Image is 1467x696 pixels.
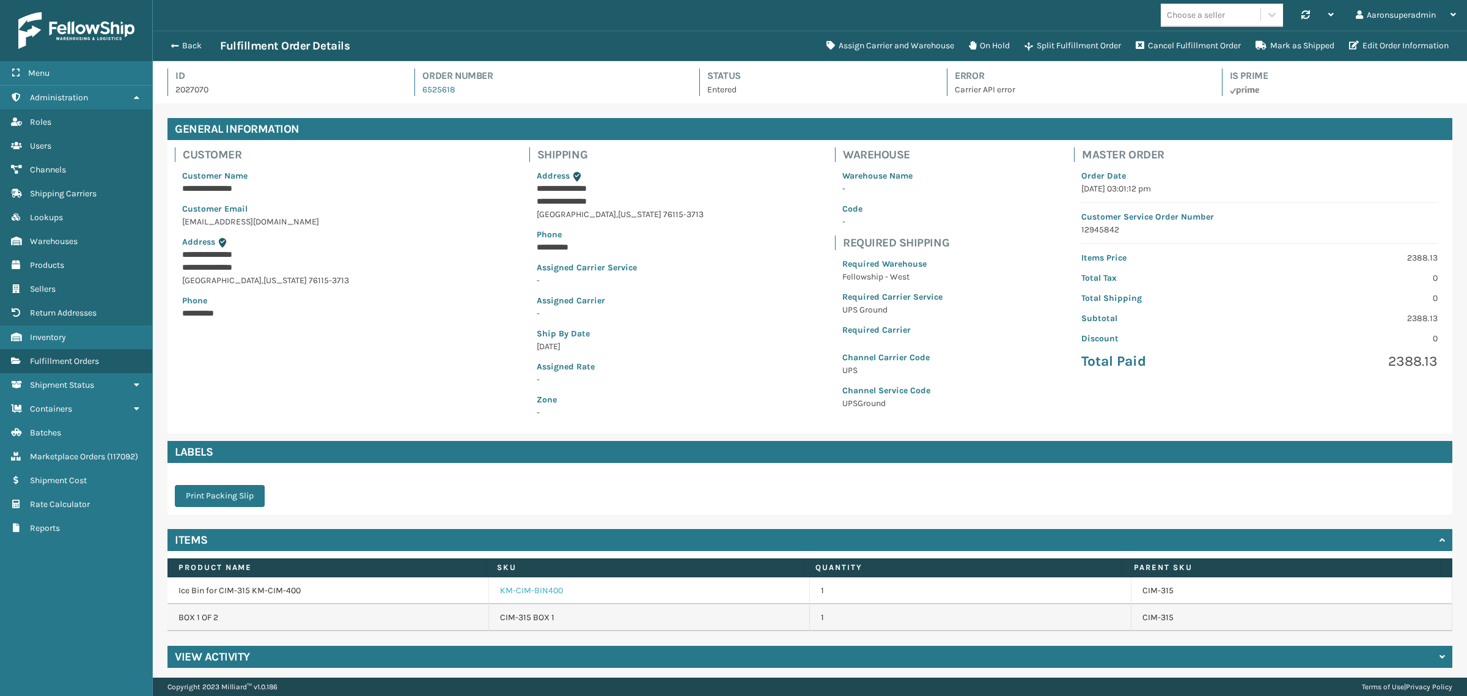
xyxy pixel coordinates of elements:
p: - [537,307,704,320]
span: Shipment Status [30,380,94,390]
p: 0 [1267,292,1438,305]
p: Discount [1081,332,1252,345]
span: Roles [30,117,51,127]
p: 2388.13 [1267,352,1438,371]
td: 1 [810,577,1131,604]
p: [DATE] 03:01:12 pm [1081,182,1438,195]
h4: Master Order [1082,147,1445,162]
span: Reports [30,523,60,533]
p: - [842,215,943,228]
button: Assign Carrier and Warehouse [819,34,961,58]
p: Required Warehouse [842,257,943,270]
i: Assign Carrier and Warehouse [826,41,835,50]
span: Warehouses [30,236,78,246]
h4: Is Prime [1230,68,1452,83]
h4: Customer [183,147,405,162]
h4: View Activity [175,650,250,664]
td: CIM-315 [1131,577,1453,604]
span: Fulfillment Orders [30,356,99,366]
p: Assigned Carrier Service [537,261,704,274]
h4: General Information [167,118,1452,140]
p: 0 [1267,332,1438,345]
span: Address [537,171,570,181]
button: Edit Order Information [1342,34,1456,58]
p: Fellowship - West [842,270,943,283]
button: On Hold [961,34,1017,58]
span: Marketplace Orders [30,451,105,462]
p: Total Shipping [1081,292,1252,305]
p: Code [842,202,943,215]
p: Phone [182,294,398,307]
p: Customer Email [182,202,398,215]
img: logo [18,12,134,49]
span: ( 117092 ) [107,451,138,462]
i: Edit [1349,41,1359,50]
p: 12945842 [1081,223,1438,236]
p: [DATE] [537,340,704,353]
label: Quantity [815,562,1111,573]
p: Channel Service Code [842,384,943,397]
span: Batches [30,428,61,438]
p: UPS Ground [842,303,943,316]
p: Subtotal [1081,312,1252,325]
p: UPS [842,364,943,377]
p: 2388.13 [1267,312,1438,325]
span: Shipment Cost [30,475,87,486]
div: | [1362,678,1452,696]
span: Channels [30,165,66,175]
h4: Warehouse [843,147,950,162]
p: Entered [707,83,925,96]
p: Items Price [1081,251,1252,264]
p: [EMAIL_ADDRESS][DOMAIN_NAME] [182,215,398,228]
h4: Items [175,533,208,547]
td: 1 [810,604,1131,631]
a: 6525618 [422,84,455,95]
p: Carrier API error [955,83,1199,96]
button: Mark as Shipped [1248,34,1342,58]
td: CIM-315 [1131,604,1453,631]
span: - [537,393,704,418]
span: Administration [30,92,88,103]
h3: Fulfillment Order Details [220,39,350,53]
span: Menu [28,68,50,78]
button: Cancel Fulfillment Order [1128,34,1248,58]
p: Total Paid [1081,352,1252,371]
p: Warehouse Name [842,169,943,182]
h4: Id [175,68,392,83]
p: - [537,274,704,287]
span: 76115-3713 [309,275,349,286]
a: Terms of Use [1362,683,1404,691]
h4: Status [707,68,925,83]
span: Address [182,237,215,247]
a: CIM-315 BOX 1 [500,612,554,624]
p: Assigned Carrier [537,294,704,307]
p: UPSGround [842,397,943,410]
span: Shipping Carriers [30,188,97,199]
p: Customer Service Order Number [1081,210,1438,223]
span: Sellers [30,284,56,294]
div: Choose a seller [1167,9,1225,21]
p: 2388.13 [1267,251,1438,264]
a: Privacy Policy [1406,683,1452,691]
span: , [262,275,263,286]
h4: Order Number [422,68,677,83]
p: - [537,373,704,386]
span: [US_STATE] [618,209,661,220]
td: Ice Bin for CIM-315 KM-CIM-400 [167,577,489,604]
h4: Labels [167,441,1452,463]
i: Mark as Shipped [1256,41,1267,50]
td: BOX 1 OF 2 [167,604,489,631]
span: , [616,209,618,220]
button: Split Fulfillment Order [1017,34,1128,58]
p: Required Carrier Service [842,291,943,303]
span: Users [30,141,51,151]
a: KM-CIM-BIN400 [500,585,563,597]
span: Return Addresses [30,308,97,318]
p: - [842,182,943,195]
span: Inventory [30,332,66,342]
p: 0 [1267,272,1438,284]
p: Assigned Rate [537,360,704,373]
p: Required Carrier [842,324,943,336]
span: [US_STATE] [263,275,307,286]
i: Split Fulfillment Order [1024,42,1033,51]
